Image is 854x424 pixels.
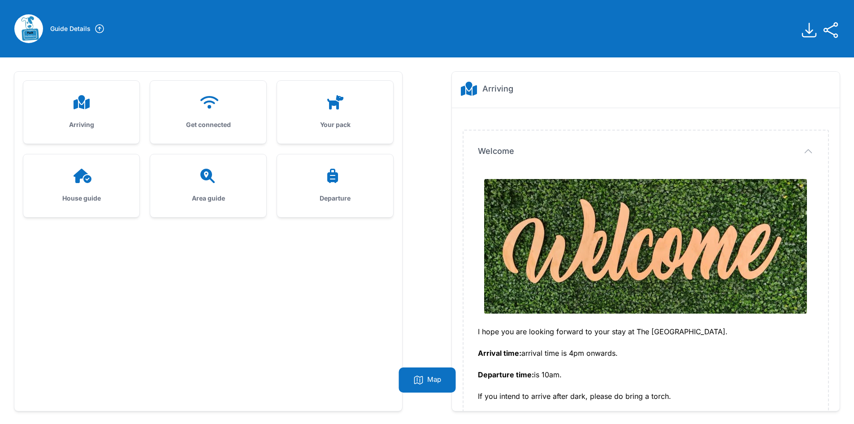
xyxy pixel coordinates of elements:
strong: Departure time: [478,370,534,379]
h3: Area guide [165,194,252,203]
h3: Get connected [165,120,252,129]
h2: Arriving [482,83,513,95]
a: Departure [277,154,393,217]
h3: Arriving [38,120,125,129]
img: 0qs01yqw0dnb07qsrfm1myldz4s2 [484,179,807,314]
button: Welcome [478,145,814,157]
span: Welcome [478,145,514,157]
strong: Arrival time: [478,349,521,358]
p: Map [427,375,441,385]
a: Guide Details [50,23,105,34]
h3: Guide Details [50,24,91,33]
a: Arriving [23,81,139,144]
a: Area guide [150,154,266,217]
h3: Departure [291,194,379,203]
h3: Your pack [291,120,379,129]
a: Your pack [277,81,393,144]
img: gaesdmpcvh35y63hoc4okpy6i0mm [14,14,43,43]
h3: House guide [38,194,125,203]
a: House guide [23,154,139,217]
a: Get connected [150,81,266,144]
